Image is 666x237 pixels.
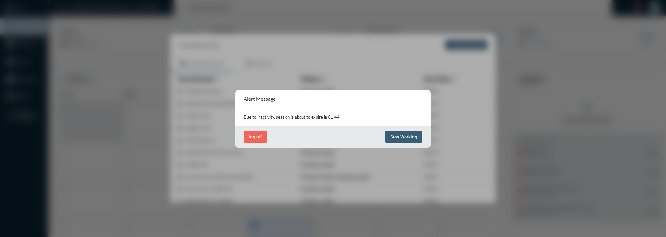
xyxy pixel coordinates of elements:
[244,96,276,102] h2: Alert Message
[244,114,422,120] p: Due to inactivity, session is about to expire in 01:44
[390,134,417,139] span: Stay Working
[244,131,267,143] button: log off
[385,131,422,143] button: Stay Working
[249,134,262,139] span: log off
